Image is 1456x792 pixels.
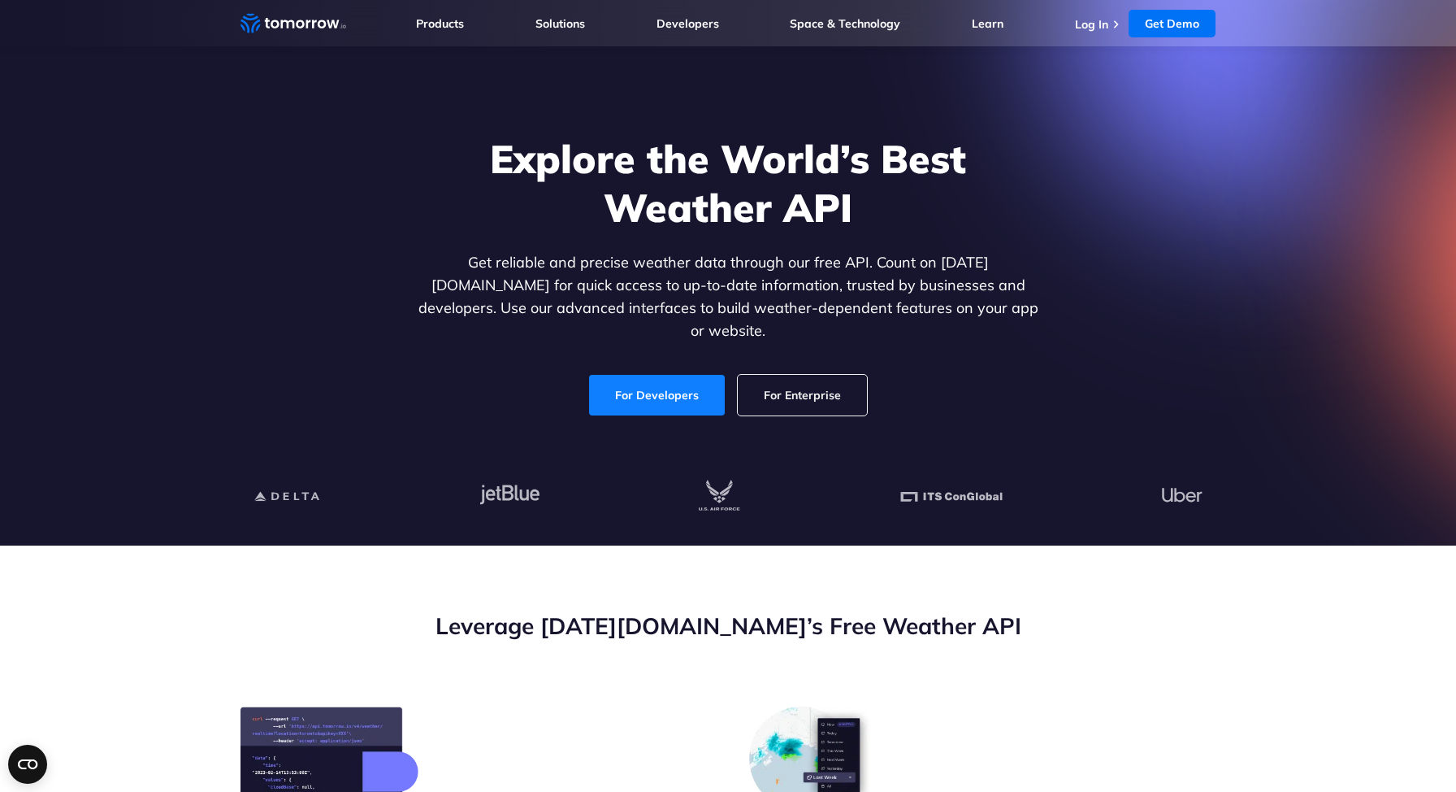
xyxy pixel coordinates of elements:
a: Space & Technology [790,16,900,31]
h1: Explore the World’s Best Weather API [414,134,1042,232]
a: Log In [1075,17,1108,32]
a: Products [416,16,464,31]
h2: Leverage [DATE][DOMAIN_NAME]’s Free Weather API [240,611,1215,642]
p: Get reliable and precise weather data through our free API. Count on [DATE][DOMAIN_NAME] for quic... [414,251,1042,342]
a: Home link [240,11,346,36]
a: For Developers [589,375,725,416]
a: Solutions [535,16,585,31]
a: Learn [972,16,1003,31]
button: Open CMP widget [8,745,47,784]
a: Developers [656,16,719,31]
a: For Enterprise [738,375,867,416]
a: Get Demo [1129,10,1215,37]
